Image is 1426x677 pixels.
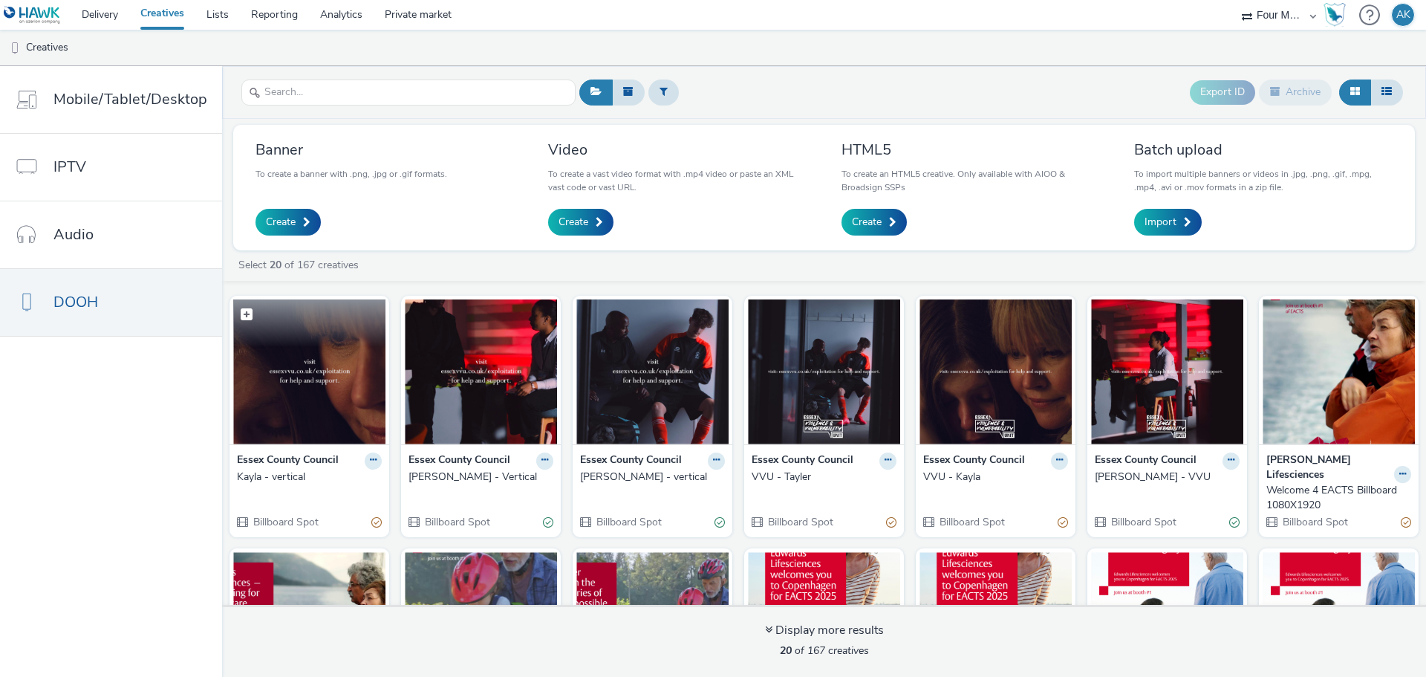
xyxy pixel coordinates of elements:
[255,140,447,160] h3: Banner
[237,470,382,485] a: Kayla - vertical
[7,41,22,56] img: dooh
[752,470,896,485] a: VVU - Tayler
[53,88,207,110] span: Mobile/Tablet/Desktop
[714,514,725,530] div: Valid
[255,167,447,181] p: To create a banner with .png, .jpg or .gif formats.
[1110,515,1176,529] span: Billboard Spot
[580,470,719,485] div: [PERSON_NAME] - vertical
[1266,483,1411,514] a: Welcome 4 EACTS Billboard 1080X1920
[1058,514,1068,530] div: Partially valid
[1339,80,1371,105] button: Grid
[548,209,613,236] a: Create
[548,140,807,160] h3: Video
[1263,299,1415,444] img: Welcome 4 EACTS Billboard 1080X1920 visual
[780,644,792,658] strong: 20
[1134,167,1393,194] p: To import multiple banners or videos in .jpg, .png, .gif, .mpg, .mp4, .avi or .mov formats in a z...
[423,515,490,529] span: Billboard Spot
[1095,470,1234,485] div: [PERSON_NAME] - VVU
[752,453,853,470] strong: Essex County Council
[1190,80,1255,104] button: Export ID
[53,291,98,313] span: DOOH
[852,215,882,230] span: Create
[237,453,339,470] strong: Essex County Council
[255,209,321,236] a: Create
[780,644,869,658] span: of 167 creatives
[548,167,807,194] p: To create a vast video format with .mp4 video or paste an XML vast code or vast URL.
[1259,80,1332,105] button: Archive
[576,299,729,444] img: Tyler - vertical visual
[766,515,833,529] span: Billboard Spot
[408,470,553,485] a: [PERSON_NAME] - Vertical
[1134,209,1202,236] a: Import
[408,453,510,470] strong: Essex County Council
[237,258,365,272] a: Select of 167 creatives
[1145,215,1176,230] span: Import
[748,299,900,444] img: VVU - Tayler visual
[233,299,385,444] img: Kayla - vertical visual
[765,622,884,639] div: Display more results
[543,514,553,530] div: Valid
[1396,4,1410,26] div: AK
[4,6,61,25] img: undefined Logo
[1095,453,1197,470] strong: Essex County Council
[841,140,1100,160] h3: HTML5
[938,515,1005,529] span: Billboard Spot
[405,299,557,444] img: Elijah - Vertical visual
[841,209,907,236] a: Create
[1281,515,1348,529] span: Billboard Spot
[1370,80,1403,105] button: Table
[752,470,891,485] div: VVU - Tayler
[1266,483,1405,514] div: Welcome 4 EACTS Billboard 1080X1920
[580,470,725,485] a: [PERSON_NAME] - vertical
[1401,514,1411,530] div: Partially valid
[580,453,682,470] strong: Essex County Council
[1266,453,1390,483] strong: [PERSON_NAME] Lifesciences
[923,470,1062,485] div: VVU - Kayla
[1091,299,1243,444] img: Elijah - VVU visual
[408,470,547,485] div: [PERSON_NAME] - Vertical
[266,215,296,230] span: Create
[559,215,588,230] span: Create
[919,299,1072,444] img: VVU - Kayla visual
[241,80,576,106] input: Search...
[886,514,896,530] div: Partially valid
[371,514,382,530] div: Partially valid
[270,258,281,272] strong: 20
[1229,514,1240,530] div: Valid
[237,470,376,485] div: Kayla - vertical
[595,515,662,529] span: Billboard Spot
[1324,3,1352,27] a: Hawk Academy
[923,453,1025,470] strong: Essex County Council
[923,470,1068,485] a: VVU - Kayla
[53,156,86,178] span: IPTV
[841,167,1100,194] p: To create an HTML5 creative. Only available with AIOO & Broadsign SSPs
[1095,470,1240,485] a: [PERSON_NAME] - VVU
[252,515,319,529] span: Billboard Spot
[1134,140,1393,160] h3: Batch upload
[53,224,94,245] span: Audio
[1324,3,1346,27] img: Hawk Academy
